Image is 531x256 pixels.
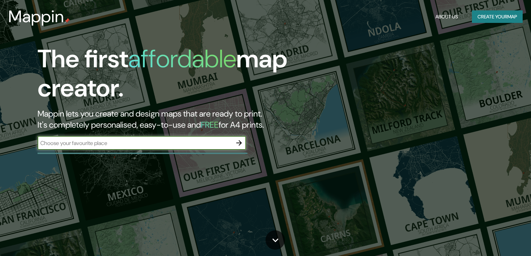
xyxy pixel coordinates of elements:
button: Create yourmap [472,10,523,23]
button: About Us [433,10,461,23]
img: mappin-pin [64,18,70,24]
input: Choose your favourite place [38,139,232,147]
h1: The first map creator. [38,44,303,108]
h2: Mappin lets you create and design maps that are ready to print. It's completely personalised, eas... [38,108,303,130]
h1: affordable [128,43,236,75]
h3: Mappin [8,7,64,26]
h5: FREE [201,119,219,130]
font: About Us [435,12,458,21]
font: Create your map [477,12,517,21]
